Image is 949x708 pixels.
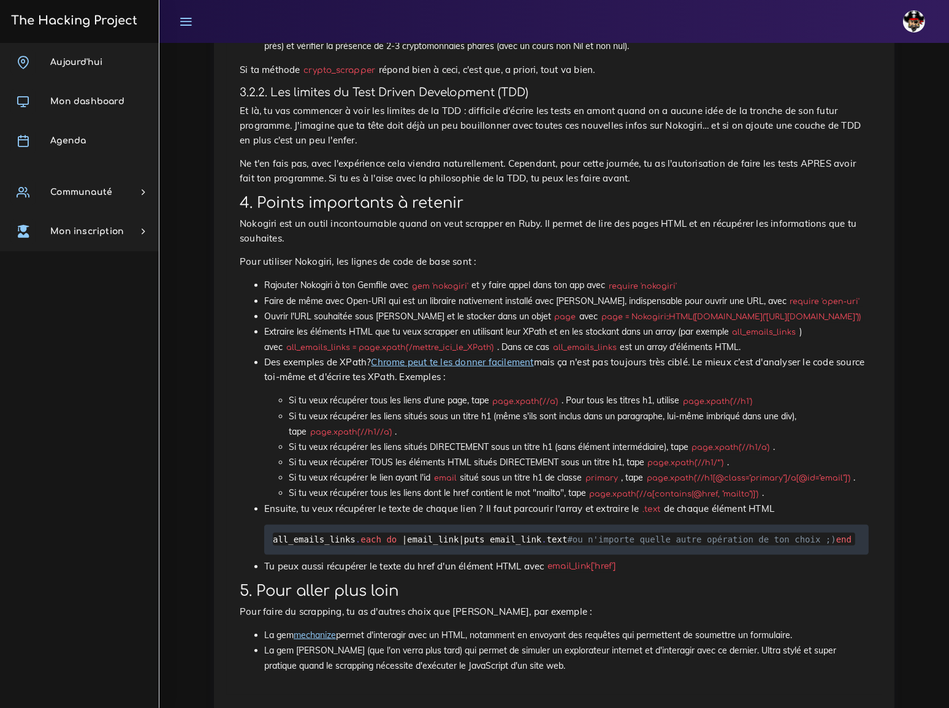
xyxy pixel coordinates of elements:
img: avatar [903,10,925,32]
h3: The Hacking Project [7,14,137,28]
span: Mon dashboard [50,97,124,106]
span: #ou n'importe quelle autre opération de ton choix ;) [568,535,836,544]
li: Extraire les éléments HTML que tu veux scrapper en utilisant leur XPath et en les stockant dans u... [264,324,869,355]
p: Nokogiri est un outil incontournable quand on veut scrapper en Ruby. Il permet de lire des pages ... [240,216,869,246]
code: require 'nokogiri' [605,280,680,292]
h2: 5. Pour aller plus loin [240,582,869,600]
p: Des exemples de XPath? mais ça n'est pas toujours très ciblé. Le mieux c'est d'analyser le code s... [264,355,869,384]
span: . [356,535,360,544]
span: each [360,535,381,544]
span: end [836,535,852,544]
li: Si tu veux récupérer les liens situés DIRECTEMENT sous un titre h1 (sans élément intermédiaire), ... [289,440,869,455]
code: all_emails_links = page.xpath('/mettre_ici_le_XPath') [283,341,497,354]
li: La gem [PERSON_NAME] (que l'on verra plus tard) qui permet de simuler un explorateur internet et ... [264,643,869,674]
code: require 'open-uri' [787,295,863,308]
p: Pour utiliser Nokogiri, les lignes de code de base sont : [240,254,869,269]
span: do [386,535,397,544]
h2: 4. Points importants à retenir [240,194,869,212]
li: Rajouter Nokogiri à ton Gemfile avec et y faire appel dans ton app avec [264,278,869,293]
p: Ensuite, tu veux récupérer le texte de chaque lien ? Il faut parcourir l'array et extraire le de ... [264,501,869,516]
span: Aujourd'hui [50,58,102,67]
code: page.xpath('//h1/*') [644,457,727,469]
p: Ne t'en fais pas, avec l'expérience cela viendra naturellement. Cependant, pour cette journée, tu... [240,156,869,186]
p: Pour faire du scrapping, tu as d'autres choix que [PERSON_NAME], par exemple : [240,604,869,619]
code: email [430,472,460,484]
code: page.xpath('//h1//a') [307,426,395,438]
a: Chrome peut te les donner facilement [371,356,533,368]
code: all_emails_links email_link puts email_link text [273,533,855,546]
code: page.xpath('//h1[@class="primary"]/a[@id="email"]') [643,472,853,484]
code: primary [582,472,621,484]
code: page.xpath('//h1') [679,395,755,408]
span: | [402,535,407,544]
li: Si tu veux récupérer les liens situés sous un titre h1 (même s'ils sont inclus dans un paragraphe... [289,409,869,440]
li: Si tu veux récupérer tous les liens d'une page, tape . Pour tous les titres h1, utilise [289,393,869,408]
a: mechanize [294,630,336,641]
li: Si tu veux récupérer TOUS les éléments HTML situés DIRECTEMENT sous un titre h1, tape . [289,455,869,470]
code: crypto_scrapper [300,64,379,77]
span: . [541,535,546,544]
span: Agenda [50,136,86,145]
p: Et là, tu vas commencer à voir les limites de la TDD : difficile d'écrire les tests en amont quan... [240,104,869,148]
li: Faire de même avec Open-URI qui est un libraire nativement installé avec [PERSON_NAME], indispens... [264,294,869,309]
span: Mon inscription [50,227,124,236]
code: email_link['href'] [544,560,620,573]
h4: 3.2.2. Les limites du Test Driven Development (TDD) [240,86,869,99]
code: page.xpath('//a[contains(@href, "mailto")]') [586,488,762,500]
code: page.xpath('//a') [489,395,562,408]
code: page.xpath('//h1/a') [688,441,773,454]
li: Ouvrir l'URL souhaitée sous [PERSON_NAME] et le stocker dans un objet avec [264,309,869,324]
span: | [459,535,463,544]
code: all_emails_links [729,326,799,338]
span: Communauté [50,188,112,197]
li: Si tu veux récupérer le lien ayant l'id situé sous un titre h1 de classe , tape . [289,470,869,485]
code: page = Nokogiri::HTML([DOMAIN_NAME]("[URL][DOMAIN_NAME]")) [598,311,864,323]
code: gem 'nokogiri' [408,280,471,292]
code: page [551,311,579,323]
p: Tu peux aussi récupérer le texte du href d'un élément HTML avec [264,559,869,574]
li: Si tu veux récupérer tous les liens dont le href contient le mot "mailto", tape . [289,485,869,501]
code: .text [639,503,664,516]
p: Si ta méthode répond bien à ceci, c'est que, a priori, tout va bien. [240,63,869,77]
li: La gem permet d'interagir avec un HTML, notamment en envoyant des requêtes qui permettent de soum... [264,628,869,643]
code: all_emails_links [549,341,620,354]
